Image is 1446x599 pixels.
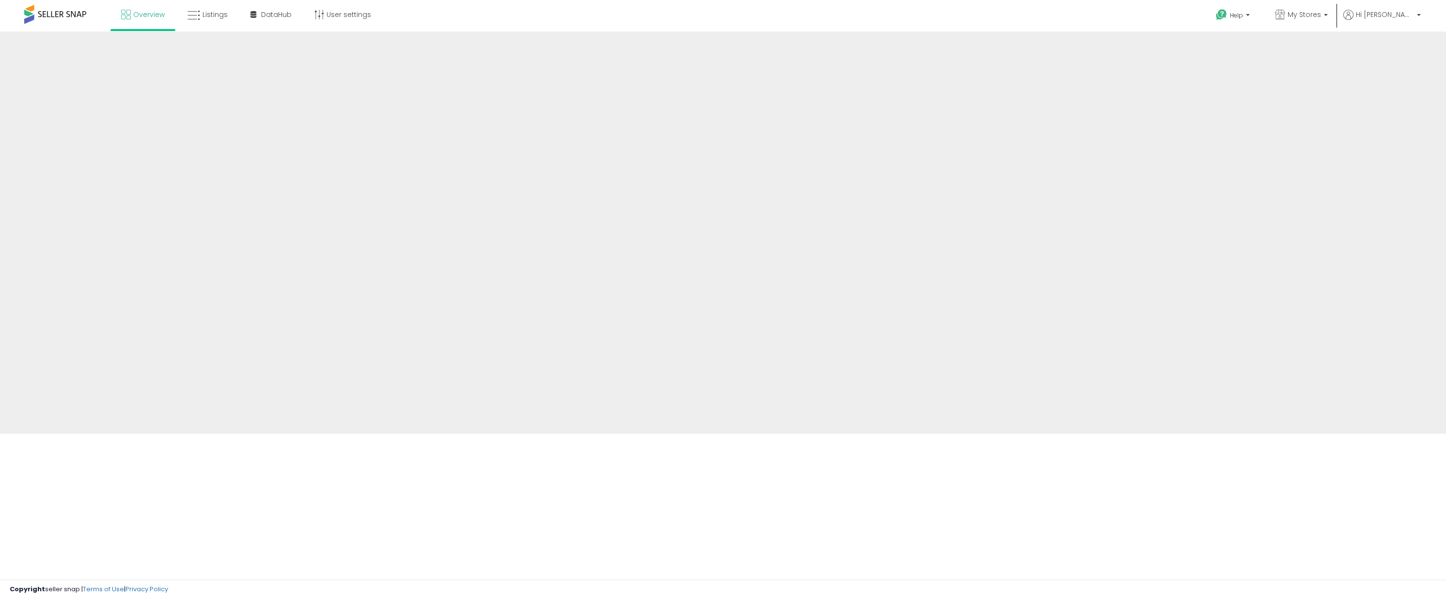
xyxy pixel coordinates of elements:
[261,10,292,19] span: DataHub
[1208,1,1259,32] a: Help
[1343,10,1421,32] a: Hi [PERSON_NAME]
[1230,11,1243,19] span: Help
[1215,9,1228,21] i: Get Help
[133,10,165,19] span: Overview
[202,10,228,19] span: Listings
[1288,10,1321,19] span: My Stores
[1356,10,1414,19] span: Hi [PERSON_NAME]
